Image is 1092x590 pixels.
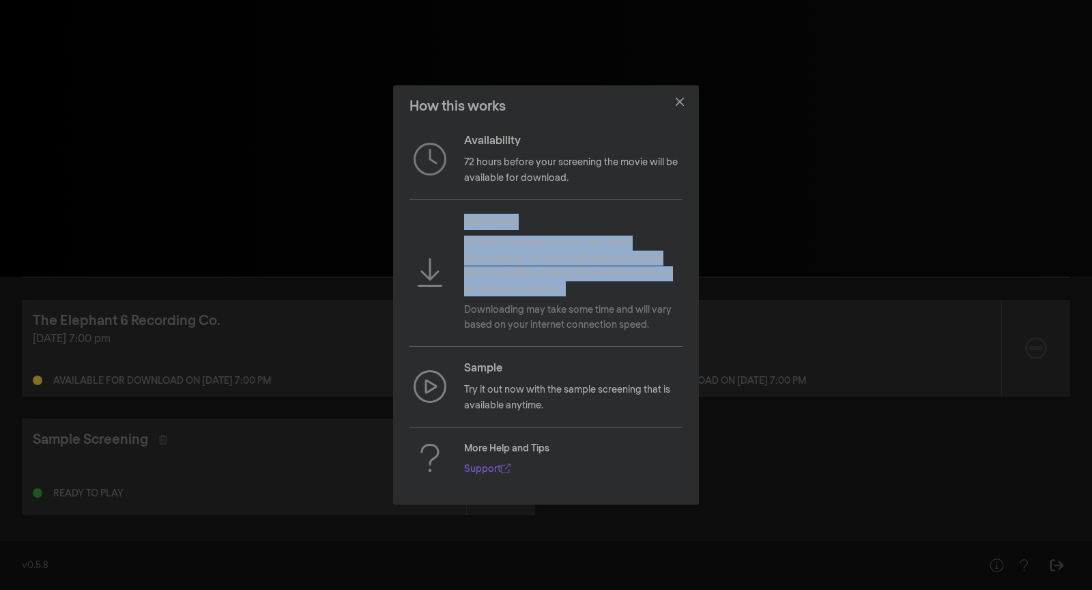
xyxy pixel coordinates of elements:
p: Availability [464,133,682,150]
p: Click the download icon to start. After downloading, the movie will remain available within the O... [464,236,682,297]
a: Support [464,464,511,474]
p: Download [464,214,682,230]
p: 72 hours before your screening the movie will be available for download. [464,155,682,186]
p: More Help and Tips [464,441,549,456]
header: How this works [393,85,699,128]
p: Downloading may take some time and will vary based on your internet connection speed. [464,303,682,333]
p: Sample [464,361,682,377]
button: Close [669,91,691,113]
p: Try it out now with the sample screening that is available anytime. [464,382,682,413]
